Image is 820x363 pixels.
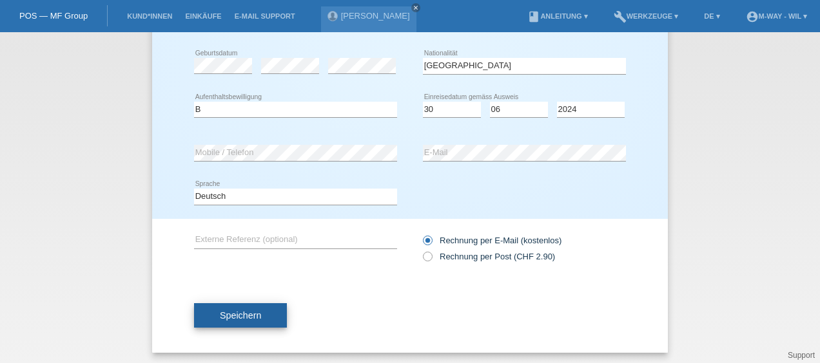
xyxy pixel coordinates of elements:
a: Einkäufe [179,12,228,20]
i: account_circle [746,10,759,23]
span: Speichern [220,310,261,321]
a: [PERSON_NAME] [341,11,410,21]
label: Rechnung per E-Mail (kostenlos) [423,236,561,245]
a: close [411,3,420,12]
a: Kund*innen [121,12,179,20]
input: Rechnung per E-Mail (kostenlos) [423,236,431,252]
a: buildWerkzeuge ▾ [607,12,685,20]
i: build [614,10,627,23]
i: book [527,10,540,23]
a: E-Mail Support [228,12,302,20]
a: Support [788,351,815,360]
input: Rechnung per Post (CHF 2.90) [423,252,431,268]
a: bookAnleitung ▾ [521,12,594,20]
a: account_circlem-way - Wil ▾ [739,12,814,20]
a: POS — MF Group [19,11,88,21]
label: Rechnung per Post (CHF 2.90) [423,252,555,261]
button: Speichern [194,303,287,328]
a: DE ▾ [698,12,726,20]
i: close [413,5,419,11]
